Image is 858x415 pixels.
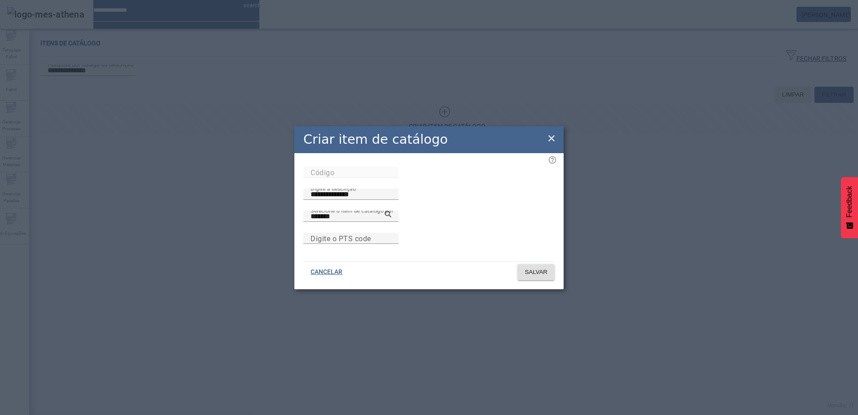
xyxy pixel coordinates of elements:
button: CANCELAR [303,264,350,280]
mat-label: Código [311,168,334,177]
mat-label: Digite o PTS code [311,234,371,243]
span: Feedback [845,186,854,217]
button: SALVAR [517,264,555,280]
span: SALVAR [525,268,547,277]
mat-label: Digite a descrição [311,185,356,191]
button: Feedback - Mostrar pesquisa [841,177,858,238]
span: CANCELAR [311,268,342,277]
input: Number [311,211,391,222]
h2: Criar item de catálogo [303,130,448,149]
mat-label: Selecione o item de catálogo pai [311,207,393,213]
